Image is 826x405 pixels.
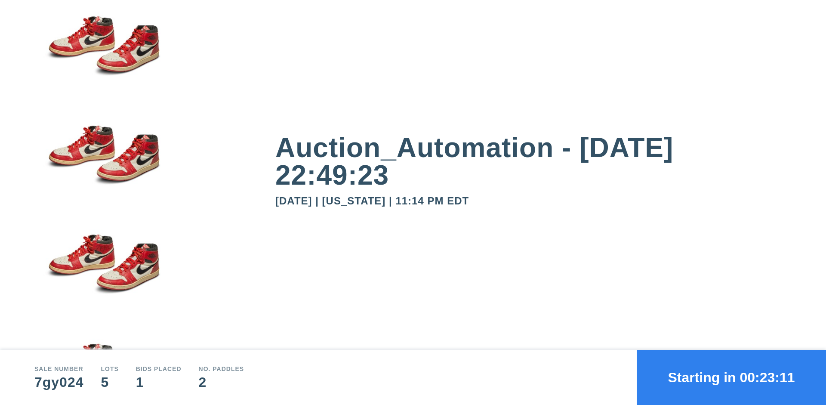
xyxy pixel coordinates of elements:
div: 1 [136,375,182,389]
div: Auction_Automation - [DATE] 22:49:23 [275,134,792,189]
div: Lots [101,366,118,372]
div: No. Paddles [199,366,244,372]
img: small [34,219,172,328]
img: small [34,0,172,110]
img: small [34,109,172,219]
div: 7gy024 [34,375,83,389]
button: Starting in 00:23:11 [637,350,826,405]
div: Bids Placed [136,366,182,372]
div: 5 [101,375,118,389]
div: [DATE] | [US_STATE] | 11:14 PM EDT [275,196,792,206]
div: 2 [199,375,244,389]
div: Sale number [34,366,83,372]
